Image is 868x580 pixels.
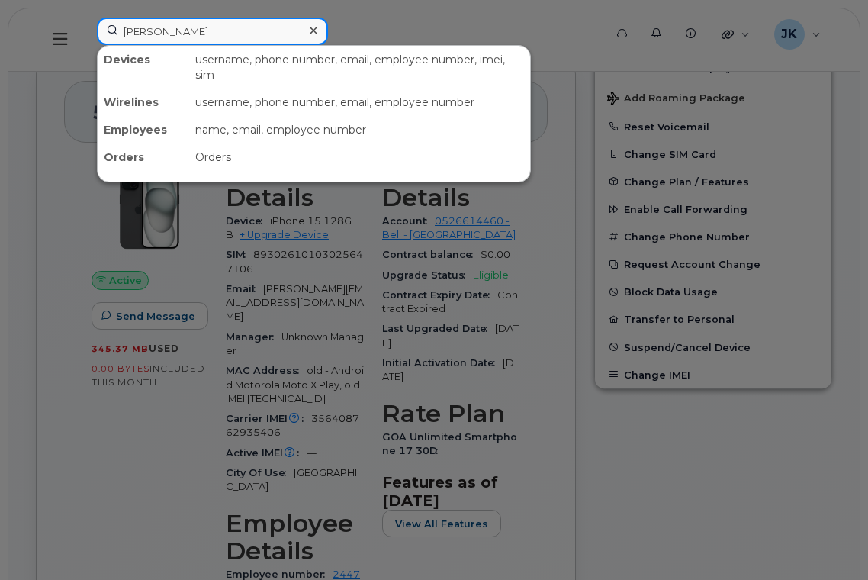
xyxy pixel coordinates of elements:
div: Orders [189,143,530,171]
div: username, phone number, email, employee number, imei, sim [189,46,530,89]
div: Employees [98,116,189,143]
div: Wirelines [98,89,189,116]
div: Devices [98,46,189,89]
div: name, email, employee number [189,116,530,143]
div: username, phone number, email, employee number [189,89,530,116]
div: Orders [98,143,189,171]
input: Find something... [97,18,328,45]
